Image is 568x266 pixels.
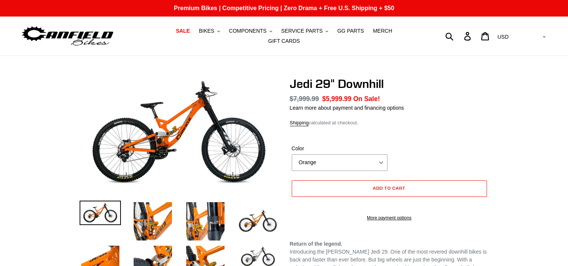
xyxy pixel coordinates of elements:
button: BIKES [195,26,224,36]
span: COMPONENTS [229,28,267,34]
a: SALE [172,26,193,36]
span: Add to cart [373,185,405,191]
a: GIFT CARDS [264,36,304,46]
span: BIKES [199,28,214,34]
span: MERCH [373,28,392,34]
label: Color [292,145,387,153]
button: SERVICE PARTS [277,26,332,36]
span: GG PARTS [337,28,364,34]
span: $5,999.99 [322,95,351,103]
span: On Sale! [353,94,380,104]
a: MERCH [369,26,396,36]
button: Add to cart [292,180,487,197]
img: Load image into Gallery viewer, Jedi 29&quot; Downhill [132,201,173,242]
span: GIFT CARDS [268,38,300,44]
a: GG PARTS [333,26,368,36]
span: SERVICE PARTS [281,28,322,34]
a: Shipping [290,120,309,126]
a: More payment options [292,215,487,221]
b: Return of the legend. [290,241,342,247]
div: calculated at checkout. [290,119,489,127]
input: Search [449,28,469,44]
span: SALE [176,28,190,34]
button: COMPONENTS [225,26,276,36]
img: Jedi 29" Downhill [81,78,277,189]
img: Load image into Gallery viewer, Jedi 29&quot; Downhill [80,201,121,225]
img: Load image into Gallery viewer, Jedi 29&quot; Downhill [237,201,279,242]
h1: Jedi 29" Downhill [290,77,489,91]
img: Load image into Gallery viewer, Jedi 29&quot; Downhill [185,201,226,242]
a: Learn more about payment and financing options [290,105,404,111]
s: $7,999.99 [290,95,319,103]
img: Canfield Bikes [21,24,115,48]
